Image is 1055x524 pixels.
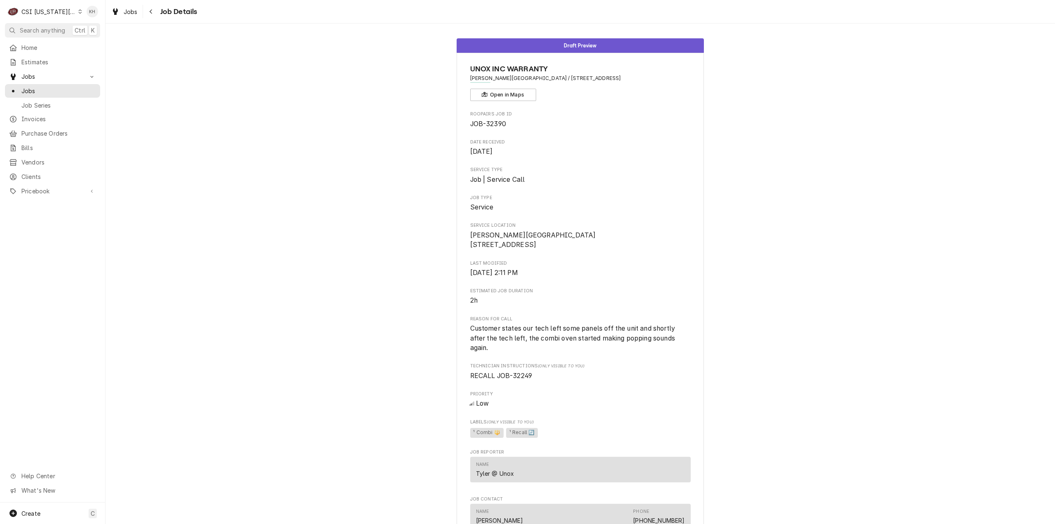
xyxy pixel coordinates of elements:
[470,75,691,82] span: Address
[564,43,596,48] span: Draft Preview
[87,6,98,17] div: Kelsey Hetlage's Avatar
[470,231,596,249] span: [PERSON_NAME][GEOGRAPHIC_DATA] [STREET_ADDRESS]
[470,391,691,397] span: Priority
[7,6,19,17] div: C
[470,195,691,201] span: Job Type
[470,449,691,486] div: Job Reporter
[21,72,84,81] span: Jobs
[470,457,691,482] div: Contact
[470,391,691,409] div: Priority
[21,129,96,138] span: Purchase Orders
[20,26,65,35] span: Search anything
[470,324,691,353] span: Reason For Call
[470,222,691,250] div: Service Location
[91,26,95,35] span: K
[476,508,489,515] div: Name
[470,147,691,157] span: Date Received
[470,139,691,146] span: Date Received
[633,517,685,524] a: [PHONE_NUMBER]
[75,26,85,35] span: Ctrl
[470,428,504,438] span: ¹ Combi 🔱
[21,510,40,517] span: Create
[470,288,691,294] span: Estimated Job Duration
[476,469,514,478] div: Tyler @ Unox
[5,170,100,183] a: Clients
[5,99,100,112] a: Job Series
[470,457,691,486] div: Job Reporter List
[5,127,100,140] a: Purchase Orders
[633,508,649,515] div: Phone
[5,484,100,497] a: Go to What's New
[21,58,96,66] span: Estimates
[470,230,691,250] span: Service Location
[158,6,197,17] span: Job Details
[21,158,96,167] span: Vendors
[145,5,158,18] button: Navigate back
[538,364,584,368] span: (Only Visible to You)
[21,115,96,123] span: Invoices
[470,89,536,101] button: Open in Maps
[21,101,96,110] span: Job Series
[470,119,691,129] span: Roopairs Job ID
[470,324,677,352] span: Customer states our tech left some panels off the unit and shortly after the tech left, the combi...
[470,202,691,212] span: Job Type
[21,486,95,495] span: What's New
[470,288,691,305] div: Estimated Job Duration
[470,399,691,409] div: Low
[21,172,96,181] span: Clients
[21,43,96,52] span: Home
[506,428,538,438] span: ¹ Recall 🔄
[470,496,691,503] span: Job Contact
[470,111,691,117] span: Roopairs Job ID
[5,55,100,69] a: Estimates
[5,469,100,483] a: Go to Help Center
[487,420,533,424] span: (Only Visible to You)
[5,184,100,198] a: Go to Pricebook
[470,167,691,184] div: Service Type
[470,260,691,267] span: Last Modified
[470,260,691,278] div: Last Modified
[5,23,100,38] button: Search anythingCtrlK
[470,120,506,128] span: JOB-32390
[21,472,95,480] span: Help Center
[470,449,691,456] span: Job Reporter
[476,461,489,468] div: Name
[108,5,141,19] a: Jobs
[470,269,518,277] span: [DATE] 2:11 PM
[470,63,691,101] div: Client Information
[470,268,691,278] span: Last Modified
[470,363,691,369] span: Technician Instructions
[470,63,691,75] span: Name
[470,371,691,381] span: [object Object]
[470,195,691,212] div: Job Type
[470,296,478,304] span: 2h
[21,143,96,152] span: Bills
[5,70,100,83] a: Go to Jobs
[5,141,100,155] a: Bills
[124,7,138,16] span: Jobs
[5,112,100,126] a: Invoices
[476,461,514,478] div: Name
[21,87,96,95] span: Jobs
[21,7,76,16] div: CSI [US_STATE][GEOGRAPHIC_DATA]
[470,316,691,353] div: Reason For Call
[7,6,19,17] div: CSI Kansas City's Avatar
[5,155,100,169] a: Vendors
[470,176,525,183] span: Job | Service Call
[87,6,98,17] div: KH
[470,111,691,129] div: Roopairs Job ID
[5,41,100,54] a: Home
[91,509,95,518] span: C
[470,175,691,185] span: Service Type
[470,372,532,380] span: RECALL JOB-32249
[470,427,691,439] span: [object Object]
[470,419,691,425] span: Labels
[470,203,494,211] span: Service
[470,363,691,381] div: [object Object]
[470,419,691,439] div: [object Object]
[457,38,704,53] div: Status
[470,316,691,322] span: Reason For Call
[5,84,100,98] a: Jobs
[470,399,691,409] span: Priority
[470,139,691,157] div: Date Received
